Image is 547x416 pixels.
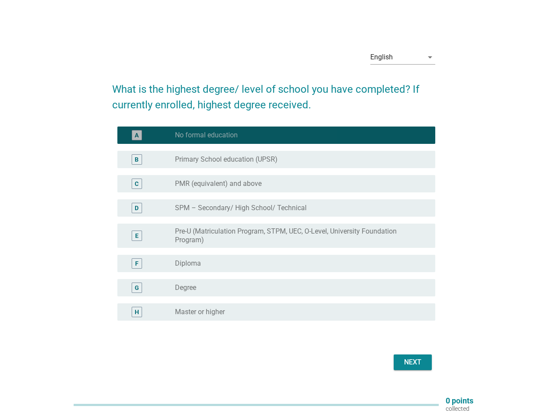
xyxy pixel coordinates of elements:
label: Master or higher [175,308,225,316]
label: SPM – Secondary/ High School/ Technical [175,204,307,212]
label: Primary School education (UPSR) [175,155,278,164]
div: B [135,155,139,164]
label: PMR (equivalent) and above [175,179,262,188]
div: G [135,283,139,292]
p: collected [446,405,473,413]
div: H [135,308,139,317]
div: English [370,53,393,61]
label: Pre-U (Matriculation Program, STPM, UEC, O-Level, University Foundation Program) [175,227,421,244]
label: Diploma [175,259,201,268]
div: Next [401,357,425,367]
h2: What is the highest degree/ level of school you have completed? If currently enrolled, highest de... [112,73,435,113]
div: E [135,231,139,240]
label: No formal education [175,131,238,140]
div: C [135,179,139,188]
div: F [135,259,139,268]
button: Next [394,354,432,370]
div: D [135,204,139,213]
div: A [135,131,139,140]
p: 0 points [446,397,473,405]
label: Degree [175,283,196,292]
i: arrow_drop_down [425,52,435,62]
